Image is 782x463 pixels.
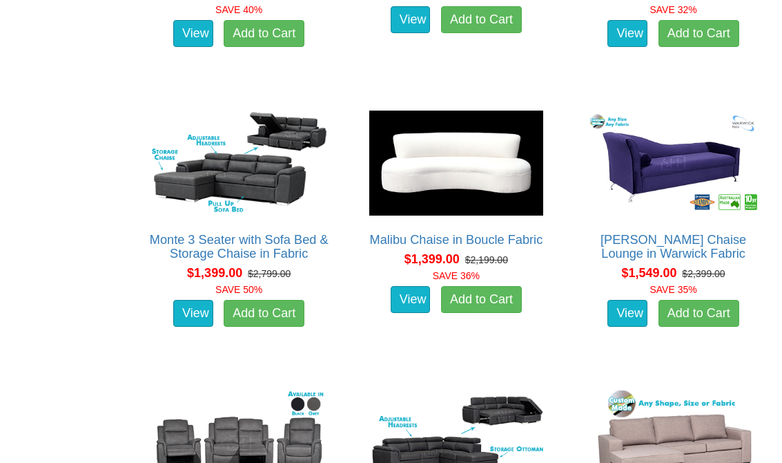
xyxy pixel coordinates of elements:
del: $2,199.00 [465,254,508,265]
font: SAVE 35% [649,284,696,295]
a: Add to Cart [658,300,739,328]
a: Malibu Chaise in Boucle Fabric [370,233,543,247]
a: Add to Cart [224,300,304,328]
a: View [173,300,213,328]
a: Add to Cart [441,286,522,314]
a: View [391,286,431,314]
font: SAVE 32% [649,4,696,15]
a: Add to Cart [224,20,304,48]
font: SAVE 40% [215,4,262,15]
font: SAVE 36% [433,270,480,281]
a: View [391,6,431,34]
a: Add to Cart [658,20,739,48]
a: View [607,20,647,48]
img: Romeo Chaise Lounge in Warwick Fabric [583,107,764,219]
img: Monte 3 Seater with Sofa Bed & Storage Chaise in Fabric [148,107,330,219]
del: $2,399.00 [682,268,725,279]
a: Add to Cart [441,6,522,34]
a: View [173,20,213,48]
a: [PERSON_NAME] Chaise Lounge in Warwick Fabric [600,233,746,261]
del: $2,799.00 [248,268,291,279]
a: Monte 3 Seater with Sofa Bed & Storage Chaise in Fabric [150,233,329,261]
font: SAVE 50% [215,284,262,295]
span: $1,399.00 [187,266,242,280]
span: $1,399.00 [404,252,460,266]
img: Malibu Chaise in Boucle Fabric [366,107,547,219]
span: $1,549.00 [622,266,677,280]
a: View [607,300,647,328]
